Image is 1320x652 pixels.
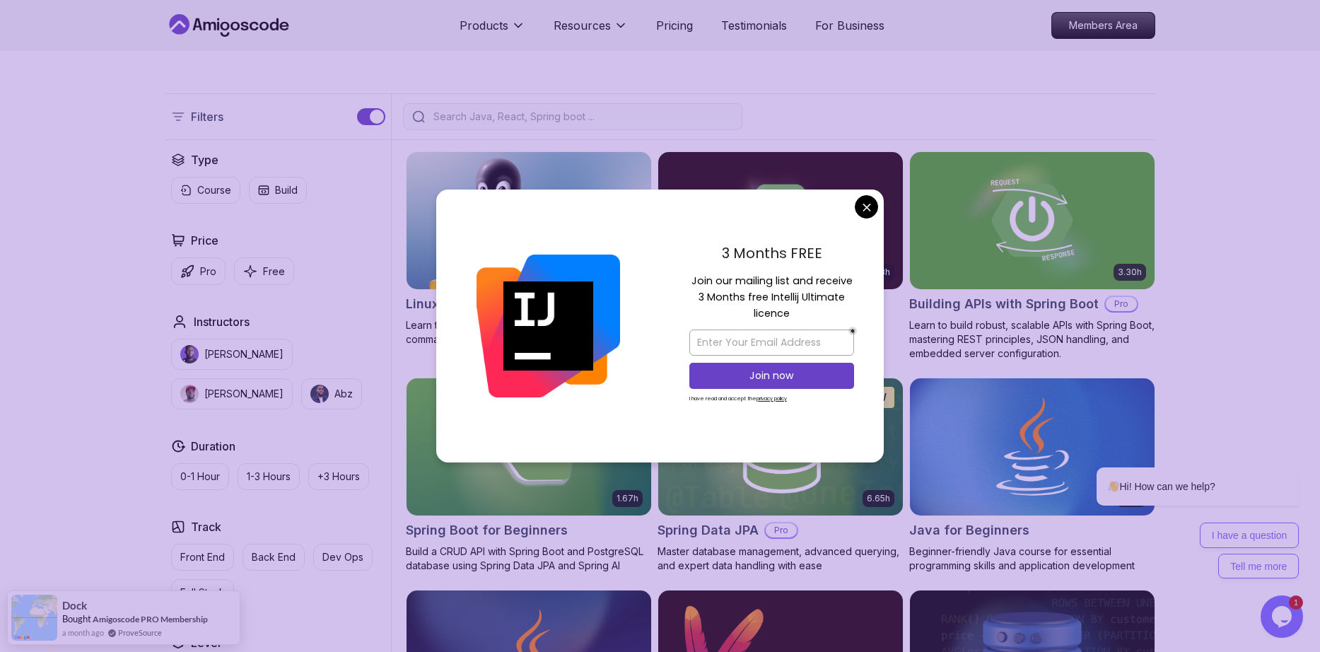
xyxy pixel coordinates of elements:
p: Beginner-friendly Java course for essential programming skills and application development [909,545,1155,573]
p: Products [460,17,508,34]
button: Free [234,257,294,285]
p: Learn to build robust, scalable APIs with Spring Boot, mastering REST principles, JSON handling, ... [909,318,1155,361]
button: Front End [171,544,234,571]
img: instructor img [310,385,329,403]
p: [PERSON_NAME] [204,387,284,401]
img: Java for Beginners card [910,378,1155,516]
p: Abz [334,387,353,401]
a: Advanced Spring Boot card5.18hAdvanced Spring BootProDive deep into Spring Boot with our advanced... [658,151,904,361]
h2: Java for Beginners [909,520,1029,540]
h2: Spring Data JPA [658,520,759,540]
p: Build [275,183,298,197]
img: instructor img [180,385,199,403]
h2: Linux Fundamentals [406,294,531,314]
p: Dev Ops [322,550,363,564]
p: 1.67h [617,493,638,504]
img: Building APIs with Spring Boot card [910,152,1155,289]
a: Linux Fundamentals card6.00hLinux FundamentalsProLearn the fundamentals of Linux and how to use t... [406,151,652,347]
a: Java for Beginners card2.41hJava for BeginnersBeginner-friendly Java course for essential program... [909,378,1155,573]
p: [PERSON_NAME] [204,347,284,361]
iframe: chat widget [1051,339,1306,588]
p: Full Stack [180,586,225,600]
a: Testimonials [721,17,787,34]
span: a month ago [62,627,104,639]
p: Members Area [1052,13,1155,38]
p: Course [197,183,231,197]
img: Advanced Spring Boot card [658,152,903,289]
button: Products [460,17,525,45]
p: Filters [191,108,223,125]
button: instructor img[PERSON_NAME] [171,339,293,370]
a: Members Area [1051,12,1155,39]
p: Master database management, advanced querying, and expert data handling with ease [658,545,904,573]
a: ProveSource [118,627,162,639]
h2: Instructors [194,313,250,330]
button: Full Stack [171,579,234,606]
a: For Business [815,17,884,34]
a: Building APIs with Spring Boot card3.30hBuilding APIs with Spring BootProLearn to build robust, s... [909,151,1155,361]
p: Build a CRUD API with Spring Boot and PostgreSQL database using Spring Data JPA and Spring AI [406,545,652,573]
button: Pro [171,257,226,285]
button: 1-3 Hours [238,463,300,490]
button: Build [249,177,307,204]
img: provesource social proof notification image [11,595,57,641]
p: Pro [200,264,216,279]
button: Course [171,177,240,204]
p: 0-1 Hour [180,470,220,484]
h2: Duration [191,438,235,455]
p: Learn the fundamentals of Linux and how to use the command line [406,318,652,347]
p: 3.30h [1118,267,1142,278]
button: 0-1 Hour [171,463,229,490]
button: Resources [554,17,628,45]
input: Search Java, React, Spring boot ... [431,110,733,124]
a: Amigoscode PRO Membership [93,614,208,624]
h2: Price [191,232,218,249]
button: instructor img[PERSON_NAME] [171,378,293,409]
a: Spring Boot for Beginners card1.67hNEWSpring Boot for BeginnersBuild a CRUD API with Spring Boot ... [406,378,652,573]
button: Back End [243,544,305,571]
span: Bought [62,613,91,624]
p: Front End [180,550,225,564]
p: 1-3 Hours [247,470,291,484]
button: +3 Hours [308,463,369,490]
span: Dock [62,600,87,612]
img: Linux Fundamentals card [407,152,651,289]
h2: Spring Boot for Beginners [406,520,568,540]
img: instructor img [180,345,199,363]
p: Pro [1106,297,1137,311]
p: 6.65h [867,493,890,504]
iframe: chat widget [1261,595,1306,638]
img: Spring Boot for Beginners card [407,378,651,516]
h2: Building APIs with Spring Boot [909,294,1099,314]
p: Back End [252,550,296,564]
a: Spring Data JPA card6.65hNEWSpring Data JPAProMaster database management, advanced querying, and ... [658,378,904,573]
p: +3 Hours [317,470,360,484]
h2: Track [191,518,221,535]
button: instructor imgAbz [301,378,362,409]
button: Dev Ops [313,544,373,571]
p: Pro [766,523,797,537]
h2: Type [191,151,218,168]
a: Pricing [656,17,693,34]
p: Free [263,264,285,279]
p: Resources [554,17,611,34]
